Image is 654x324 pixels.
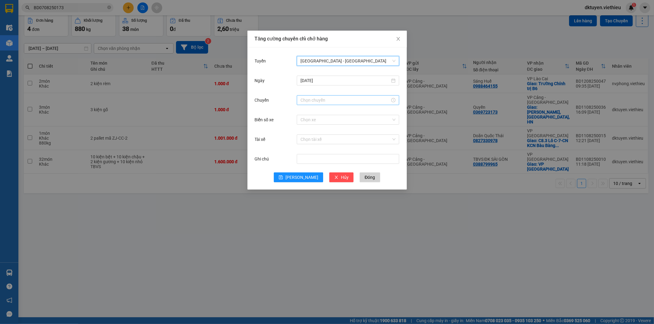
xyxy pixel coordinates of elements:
span: Hà Nội - Sài Gòn [300,56,396,66]
label: Tuyến [255,58,269,63]
span: close [396,36,401,41]
input: Tài xế [300,135,391,144]
input: Chuyến [300,97,390,104]
label: Tài xế [255,137,269,142]
input: Biển số xe [300,115,391,124]
input: Ngày [300,77,390,84]
span: save [279,175,283,180]
button: Close [390,31,407,48]
label: Chuyến [255,98,272,103]
span: Hủy [341,174,349,181]
label: Ghi chú [255,156,272,161]
div: Tăng cường chuyến chỉ chở hàng [255,36,400,42]
button: closeHủy [329,172,354,182]
span: Đóng [365,174,375,181]
label: Ngày [255,78,268,83]
input: Ghi chú [297,154,399,164]
label: Biển số xe [255,117,277,122]
button: Đóng [360,172,380,182]
button: save[PERSON_NAME] [274,172,323,182]
span: [PERSON_NAME] [285,174,318,181]
span: close [334,175,338,180]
